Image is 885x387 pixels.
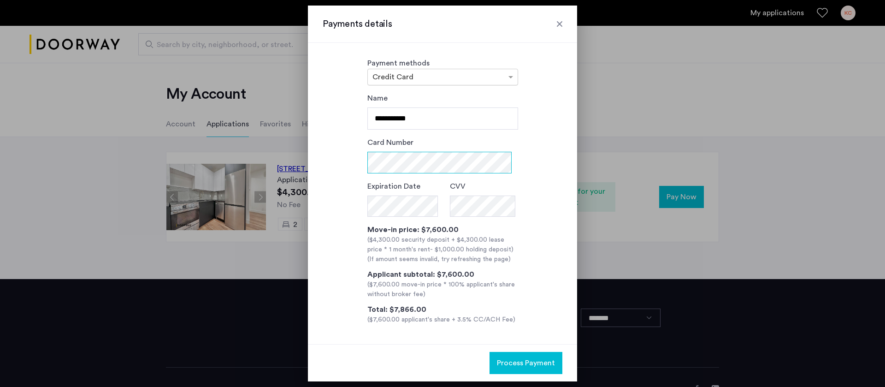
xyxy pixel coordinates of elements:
[323,18,562,30] h3: Payments details
[367,315,518,325] div: ($7,600.00 applicant's share + 3.5% CC/ACH Fee)
[367,235,518,255] div: ($4,300.00 security deposit + $4,300.00 lease price * 1 month's rent )
[450,181,466,192] label: CVV
[367,181,420,192] label: Expiration Date
[367,269,518,280] div: Applicant subtotal: $7,600.00
[490,352,562,374] button: button
[367,60,430,67] label: Payment methods
[367,93,388,104] label: Name
[367,224,518,235] div: Move-in price: $7,600.00
[430,246,511,253] span: - $1,000.00 holding deposit
[497,357,555,369] span: Process Payment
[367,306,426,313] span: Total: $7,866.00
[367,137,413,148] label: Card Number
[367,255,518,264] div: (If amount seems invalid, try refreshing the page)
[367,280,518,299] div: ($7,600.00 move-in price * 100% applicant's share without broker fee)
